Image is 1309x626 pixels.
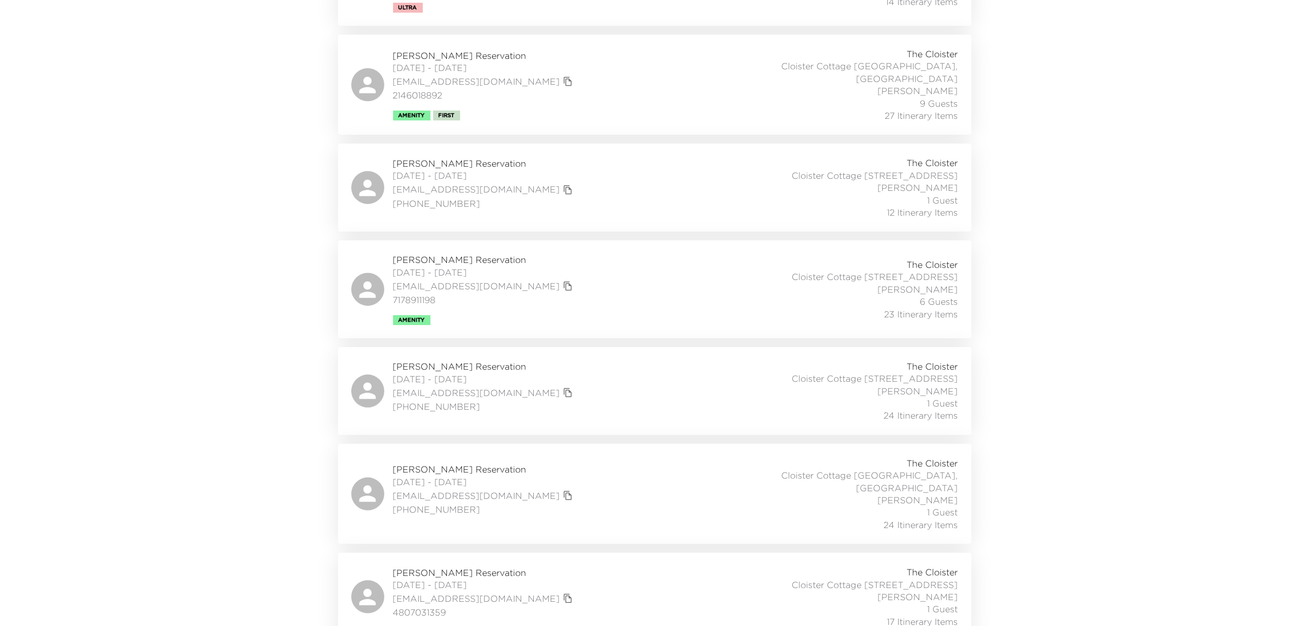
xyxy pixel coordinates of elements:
span: Cloister Cottage [STREET_ADDRESS] [792,271,958,283]
button: copy primary member email [560,74,576,89]
span: 24 Itinerary Items [884,519,958,531]
span: The Cloister [907,259,958,271]
span: 4807031359 [393,606,576,618]
span: 7178911198 [393,294,576,306]
span: [DATE] - [DATE] [393,169,576,182]
button: copy primary member email [560,591,576,606]
span: [DATE] - [DATE] [393,373,576,385]
a: [EMAIL_ADDRESS][DOMAIN_NAME] [393,75,560,87]
span: Cloister Cottage [GEOGRAPHIC_DATA], [GEOGRAPHIC_DATA] [715,60,958,85]
span: [PERSON_NAME] [878,494,958,506]
a: [PERSON_NAME] Reservation[DATE] - [DATE][EMAIL_ADDRESS][DOMAIN_NAME]copy primary member email2146... [338,35,971,135]
span: [PERSON_NAME] [878,385,958,397]
span: [DATE] - [DATE] [393,62,576,74]
a: [EMAIL_ADDRESS][DOMAIN_NAME] [393,387,560,399]
span: 1 Guest [927,397,958,409]
span: The Cloister [907,360,958,372]
a: [PERSON_NAME] Reservation[DATE] - [DATE][EMAIL_ADDRESS][DOMAIN_NAME]copy primary member email[PHO... [338,347,971,435]
a: [EMAIL_ADDRESS][DOMAIN_NAME] [393,280,560,292]
span: 12 Itinerary Items [887,206,958,218]
span: [PERSON_NAME] Reservation [393,50,576,62]
span: [PERSON_NAME] Reservation [393,360,576,372]
button: copy primary member email [560,488,576,503]
span: [DATE] - [DATE] [393,476,576,488]
span: Cloister Cottage [STREET_ADDRESS] [792,169,958,182]
span: Cloister Cottage [GEOGRAPHIC_DATA], [GEOGRAPHIC_DATA] [715,469,958,494]
span: [PERSON_NAME] [878,591,958,603]
span: 2146018892 [393,89,576,101]
span: Ultra [399,4,417,11]
span: [PHONE_NUMBER] [393,503,576,515]
span: [PERSON_NAME] [878,182,958,194]
span: Amenity [399,317,425,323]
span: 23 Itinerary Items [885,308,958,320]
span: Amenity [399,112,425,119]
a: [PERSON_NAME] Reservation[DATE] - [DATE][EMAIL_ADDRESS][DOMAIN_NAME]copy primary member email[PHO... [338,144,971,232]
span: [DATE] - [DATE] [393,266,576,278]
span: First [439,112,455,119]
a: [PERSON_NAME] Reservation[DATE] - [DATE][EMAIL_ADDRESS][DOMAIN_NAME]copy primary member email7178... [338,240,971,338]
span: 27 Itinerary Items [885,109,958,122]
span: 6 Guests [920,295,958,307]
a: [EMAIL_ADDRESS][DOMAIN_NAME] [393,592,560,605]
span: 24 Itinerary Items [884,409,958,421]
span: 9 Guests [920,97,958,109]
span: Cloister Cottage [STREET_ADDRESS] [792,372,958,385]
button: copy primary member email [560,182,576,197]
span: [PHONE_NUMBER] [393,197,576,210]
span: 1 Guest [927,603,958,615]
span: The Cloister [907,48,958,60]
span: The Cloister [907,566,958,578]
span: 1 Guest [927,506,958,518]
span: [PERSON_NAME] Reservation [393,254,576,266]
span: [PERSON_NAME] Reservation [393,157,576,169]
a: [PERSON_NAME] Reservation[DATE] - [DATE][EMAIL_ADDRESS][DOMAIN_NAME]copy primary member email[PHO... [338,444,971,544]
span: [PERSON_NAME] Reservation [393,567,576,579]
span: Cloister Cottage [STREET_ADDRESS] [792,579,958,591]
span: [PERSON_NAME] Reservation [393,463,576,475]
span: [PERSON_NAME] [878,283,958,295]
a: [EMAIL_ADDRESS][DOMAIN_NAME] [393,183,560,195]
span: [DATE] - [DATE] [393,579,576,591]
span: [PERSON_NAME] [878,85,958,97]
span: The Cloister [907,157,958,169]
span: 1 Guest [927,194,958,206]
button: copy primary member email [560,278,576,294]
a: [EMAIL_ADDRESS][DOMAIN_NAME] [393,490,560,502]
span: The Cloister [907,457,958,469]
span: [PHONE_NUMBER] [393,400,576,413]
button: copy primary member email [560,385,576,400]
